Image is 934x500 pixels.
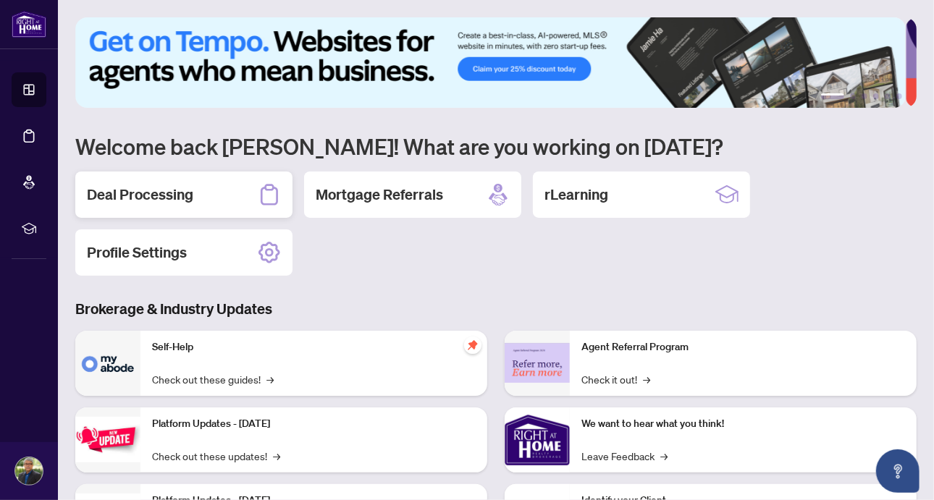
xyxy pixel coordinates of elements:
[273,448,280,464] span: →
[581,448,668,464] a: Leave Feedback→
[581,416,905,432] p: We want to hear what you think!
[581,371,650,387] a: Check it out!→
[87,185,193,205] h2: Deal Processing
[505,343,570,383] img: Agent Referral Program
[152,448,280,464] a: Check out these updates!→
[87,242,187,263] h2: Profile Settings
[266,371,274,387] span: →
[75,132,917,160] h1: Welcome back [PERSON_NAME]! What are you working on [DATE]?
[316,185,443,205] h2: Mortgage Referrals
[15,457,43,485] img: Profile Icon
[821,93,844,99] button: 1
[660,448,668,464] span: →
[75,417,140,462] img: Platform Updates - July 21, 2025
[152,371,274,387] a: Check out these guides!→
[75,17,906,108] img: Slide 0
[75,331,140,396] img: Self-Help
[544,185,608,205] h2: rLearning
[581,339,905,355] p: Agent Referral Program
[464,336,481,354] span: pushpin
[896,93,902,99] button: 6
[152,416,476,432] p: Platform Updates - [DATE]
[75,299,917,319] h3: Brokerage & Industry Updates
[12,11,46,38] img: logo
[850,93,856,99] button: 2
[873,93,879,99] button: 4
[643,371,650,387] span: →
[862,93,867,99] button: 3
[505,407,570,473] img: We want to hear what you think!
[152,339,476,355] p: Self-Help
[876,449,920,493] button: Open asap
[885,93,891,99] button: 5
